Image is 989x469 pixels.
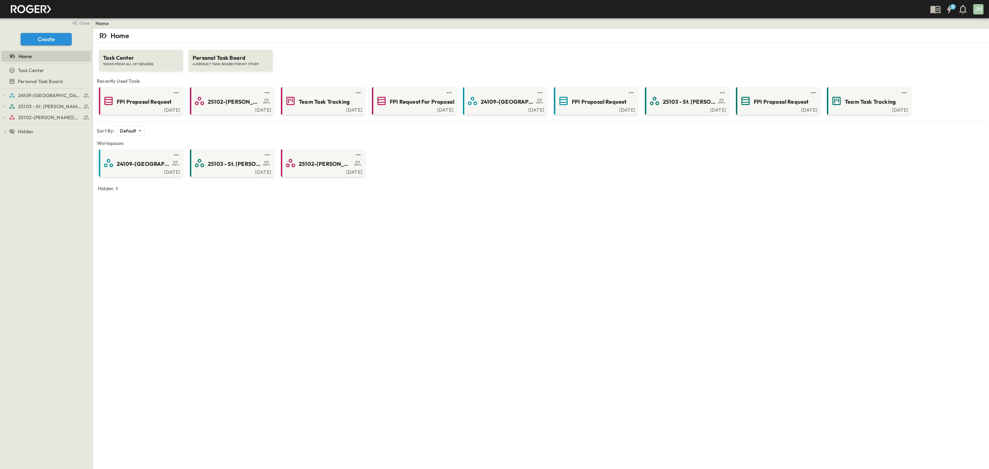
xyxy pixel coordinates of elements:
[95,184,123,193] button: Hidden
[117,160,170,168] span: 24109-[GEOGRAPHIC_DATA][PERSON_NAME]
[172,151,180,159] button: test
[18,114,81,121] span: 25102-[PERSON_NAME][DEMOGRAPHIC_DATA][GEOGRAPHIC_DATA]
[754,98,808,106] span: FPI Proposal Request
[809,89,817,97] button: test
[737,95,817,106] a: FPI Proposal Request
[646,106,726,112] a: [DATE]
[263,89,271,97] button: test
[100,95,180,106] a: FPI Proposal Request
[1,77,90,86] a: Personal Task Board
[100,158,180,169] a: 24109-[GEOGRAPHIC_DATA][PERSON_NAME]
[627,89,635,97] button: test
[1,101,91,112] div: 25103 - St. [PERSON_NAME] Phase 2test
[536,89,544,97] button: test
[18,128,33,135] span: Hidden
[942,3,956,15] button: 9
[103,62,179,67] span: TASKS FROM ALL MY BOARDS
[69,18,91,27] button: close
[9,91,90,100] a: 24109-[GEOGRAPHIC_DATA][PERSON_NAME]
[282,169,362,174] a: [DATE]
[555,106,635,112] a: [DATE]
[191,95,271,106] a: 25102-[PERSON_NAME][DEMOGRAPHIC_DATA][GEOGRAPHIC_DATA]
[718,89,726,97] button: test
[193,54,269,62] span: Personal Task Board
[845,98,896,106] span: Team Task Tracking
[373,95,453,106] a: FPI Request For Proposal
[572,98,626,106] span: FPI Proposal Request
[952,4,954,10] h6: 9
[663,98,716,106] span: 25103 - St. [PERSON_NAME] Phase 2
[188,43,273,71] a: Personal Task BoardA DEFAULT TASK BOARD FOR MY STUFF
[481,98,534,106] span: 24109-[GEOGRAPHIC_DATA][PERSON_NAME]
[98,185,113,192] p: Hidden
[18,103,81,110] span: 25103 - St. [PERSON_NAME] Phase 2
[111,31,129,41] p: Home
[1,112,91,123] div: 25102-[PERSON_NAME][DEMOGRAPHIC_DATA][GEOGRAPHIC_DATA]test
[193,62,269,67] span: A DEFAULT TASK BOARD FOR MY STUFF
[100,169,180,174] a: [DATE]
[973,3,984,15] button: JH
[97,78,985,84] span: Recently Used Tools
[390,98,454,106] span: FPI Request For Proposal
[208,160,261,168] span: 25103 - St. [PERSON_NAME] Phase 2
[191,158,271,169] a: 25103 - St. [PERSON_NAME] Phase 2
[646,95,726,106] a: 25103 - St. [PERSON_NAME] Phase 2
[1,52,90,61] a: Home
[18,78,62,85] span: Personal Task Board
[172,89,180,97] button: test
[95,20,109,27] a: Home
[19,53,32,60] span: Home
[828,106,908,112] a: [DATE]
[299,98,350,106] span: Team Task Tracking
[354,151,362,159] button: test
[282,158,362,169] a: 25102-[PERSON_NAME][DEMOGRAPHIC_DATA][GEOGRAPHIC_DATA]
[263,151,271,159] button: test
[299,160,352,168] span: 25102-[PERSON_NAME][DEMOGRAPHIC_DATA][GEOGRAPHIC_DATA]
[18,67,44,74] span: Task Center
[973,4,984,14] div: JH
[282,106,362,112] a: [DATE]
[97,127,114,134] p: Sort By:
[98,43,184,71] a: Task CenterTASKS FROM ALL MY BOARDS
[737,106,817,112] a: [DATE]
[1,90,91,101] div: 24109-[GEOGRAPHIC_DATA][PERSON_NAME]test
[18,92,81,99] span: 24109-[GEOGRAPHIC_DATA][PERSON_NAME]
[117,98,171,106] span: FPI Proposal Request
[828,95,908,106] a: Team Task Tracking
[354,89,362,97] button: test
[117,126,144,136] div: Default
[900,89,908,97] button: test
[555,95,635,106] a: FPI Proposal Request
[97,140,985,147] span: Workspaces
[103,54,179,62] span: Task Center
[9,113,90,122] a: 25102-[PERSON_NAME][DEMOGRAPHIC_DATA][GEOGRAPHIC_DATA]
[9,102,90,111] a: 25103 - St. [PERSON_NAME] Phase 2
[21,33,72,45] button: Create
[464,106,544,112] a: [DATE]
[95,20,113,27] nav: breadcrumbs
[191,169,271,174] a: [DATE]
[445,89,453,97] button: test
[79,20,90,26] span: close
[373,106,453,112] a: [DATE]
[208,98,261,106] span: 25102-[PERSON_NAME][DEMOGRAPHIC_DATA][GEOGRAPHIC_DATA]
[464,95,544,106] a: 24109-[GEOGRAPHIC_DATA][PERSON_NAME]
[120,127,136,134] p: Default
[1,76,91,87] div: Personal Task Boardtest
[100,106,180,112] a: [DATE]
[282,95,362,106] a: Team Task Tracking
[1,66,90,75] a: Task Center
[191,106,271,112] a: [DATE]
